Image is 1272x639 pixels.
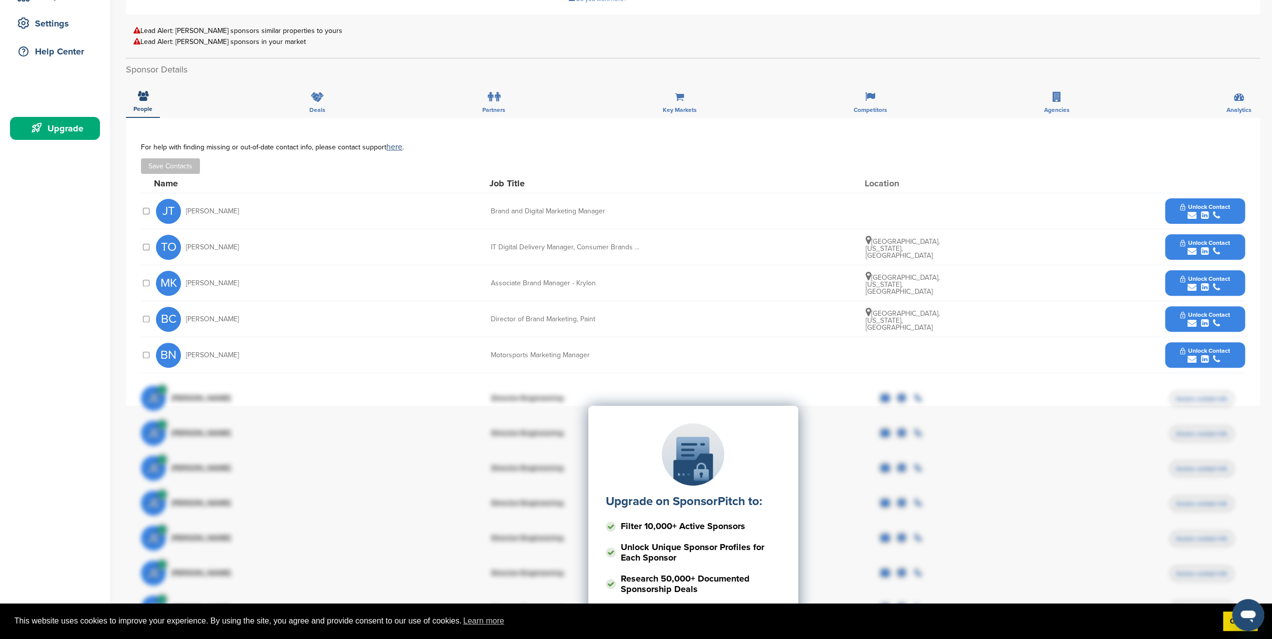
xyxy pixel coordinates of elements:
[482,107,505,113] span: Partners
[1180,203,1230,210] span: Unlock Contact
[1168,268,1242,298] button: Unlock Contact
[186,280,239,287] span: [PERSON_NAME]
[865,273,939,296] span: [GEOGRAPHIC_DATA], [US_STATE], [GEOGRAPHIC_DATA]
[154,179,264,188] div: Name
[1180,239,1230,246] span: Unlock Contact
[186,316,239,323] span: [PERSON_NAME]
[662,107,696,113] span: Key Markets
[133,27,1253,34] div: Lead Alert: [PERSON_NAME] sponsors similar properties to yours
[156,307,181,332] span: BC
[15,42,100,60] div: Help Center
[491,280,641,287] div: Associate Brand Manager - Krylon
[1044,107,1070,113] span: Agencies
[1168,232,1242,262] button: Unlock Contact
[1168,196,1242,226] button: Unlock Contact
[126,63,1260,76] h2: Sponsor Details
[1180,275,1230,282] span: Unlock Contact
[1223,612,1258,632] a: dismiss cookie message
[606,602,781,630] li: Connect with Sponsorship Decision Makers
[141,143,1245,151] div: For help with finding missing or out-of-date contact info, please contact support .
[865,179,940,188] div: Location
[186,352,239,359] span: [PERSON_NAME]
[489,179,639,188] div: Job Title
[10,40,100,63] a: Help Center
[156,199,181,224] span: JT
[491,352,641,359] div: Motorsports Marketing Manager
[186,244,239,251] span: [PERSON_NAME]
[1180,311,1230,318] span: Unlock Contact
[1180,347,1230,354] span: Unlock Contact
[854,107,887,113] span: Competitors
[133,38,1253,45] div: Lead Alert: [PERSON_NAME] sponsors in your market
[141,158,200,174] button: Save Contacts
[133,106,152,112] span: People
[1168,340,1242,370] button: Unlock Contact
[156,235,181,260] span: TO
[10,12,100,35] a: Settings
[10,117,100,140] a: Upgrade
[462,614,506,629] a: learn more about cookies
[606,494,762,509] label: Upgrade on SponsorPitch to:
[491,208,641,215] div: Brand and Digital Marketing Manager
[491,316,641,323] div: Director of Brand Marketing, Paint
[865,309,939,332] span: [GEOGRAPHIC_DATA], [US_STATE], [GEOGRAPHIC_DATA]
[15,14,100,32] div: Settings
[386,142,402,152] a: here
[865,237,939,260] span: [GEOGRAPHIC_DATA], [US_STATE], [GEOGRAPHIC_DATA]
[606,570,781,598] li: Research 50,000+ Documented Sponsorship Deals
[491,244,641,251] div: IT Digital Delivery Manager, Consumer Brands Group
[156,271,181,296] span: MK
[309,107,325,113] span: Deals
[606,539,781,567] li: Unlock Unique Sponsor Profiles for Each Sponsor
[606,518,781,535] li: Filter 10,000+ Active Sponsors
[156,343,181,368] span: BN
[1232,599,1264,631] iframe: Button to launch messaging window
[14,614,1215,629] span: This website uses cookies to improve your experience. By using the site, you agree and provide co...
[186,208,239,215] span: [PERSON_NAME]
[1168,304,1242,334] button: Unlock Contact
[15,119,100,137] div: Upgrade
[1227,107,1252,113] span: Analytics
